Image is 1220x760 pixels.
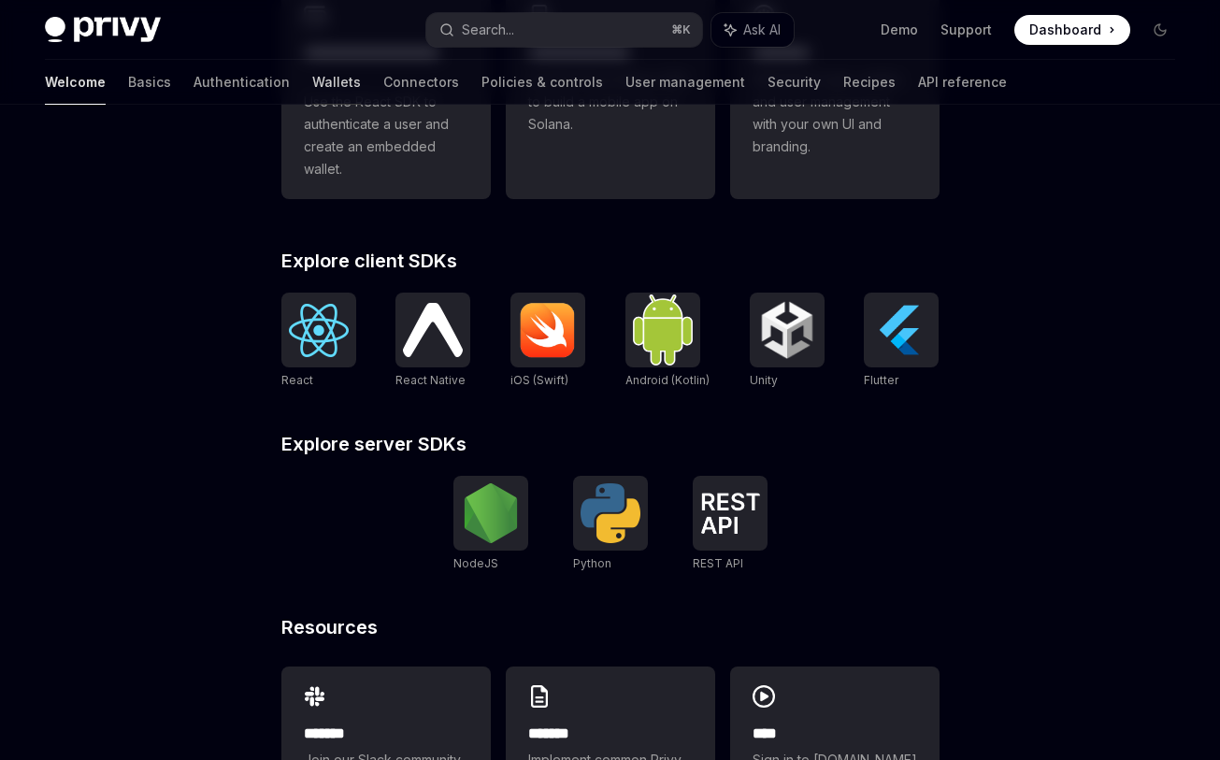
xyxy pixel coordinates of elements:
span: Ask AI [743,21,781,39]
img: React [289,304,349,357]
span: React Native [395,373,466,387]
a: User management [625,60,745,105]
span: Explore client SDKs [281,251,457,270]
a: Dashboard [1014,15,1130,45]
a: FlutterFlutter [864,293,939,390]
div: Search... [462,19,514,41]
span: Android (Kotlin) [625,373,710,387]
a: React NativeReact Native [395,293,470,390]
img: Flutter [871,300,931,360]
a: Basics [128,60,171,105]
a: Support [940,21,992,39]
img: Unity [757,300,817,360]
a: ReactReact [281,293,356,390]
span: Explore server SDKs [281,435,466,453]
img: React Native [403,303,463,356]
img: Python [581,483,640,543]
a: Welcome [45,60,106,105]
a: Security [768,60,821,105]
a: Authentication [194,60,290,105]
img: REST API [700,493,760,534]
a: Wallets [312,60,361,105]
a: Demo [881,21,918,39]
span: iOS (Swift) [510,373,568,387]
a: Connectors [383,60,459,105]
span: REST API [693,556,743,570]
a: API reference [918,60,1007,105]
a: Android (Kotlin)Android (Kotlin) [625,293,710,390]
span: ⌘ K [671,22,691,37]
span: React [281,373,313,387]
button: Ask AI [711,13,794,47]
a: PythonPython [573,476,648,573]
a: UnityUnity [750,293,825,390]
a: Recipes [843,60,896,105]
img: iOS (Swift) [518,302,578,358]
span: Use the React SDK to authenticate a user and create an embedded wallet. [304,91,468,180]
a: NodeJSNodeJS [453,476,528,573]
span: Resources [281,618,378,637]
span: Whitelabel login, wallets, and user management with your own UI and branding. [753,68,917,158]
span: Unity [750,373,778,387]
a: REST APIREST API [693,476,768,573]
button: Toggle dark mode [1145,15,1175,45]
span: Python [573,556,611,570]
a: iOS (Swift)iOS (Swift) [510,293,585,390]
span: NodeJS [453,556,498,570]
a: Policies & controls [481,60,603,105]
button: Search...⌘K [426,13,701,47]
img: Android (Kotlin) [633,294,693,365]
img: dark logo [45,17,161,43]
img: NodeJS [461,483,521,543]
span: Dashboard [1029,21,1101,39]
span: Flutter [864,373,898,387]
